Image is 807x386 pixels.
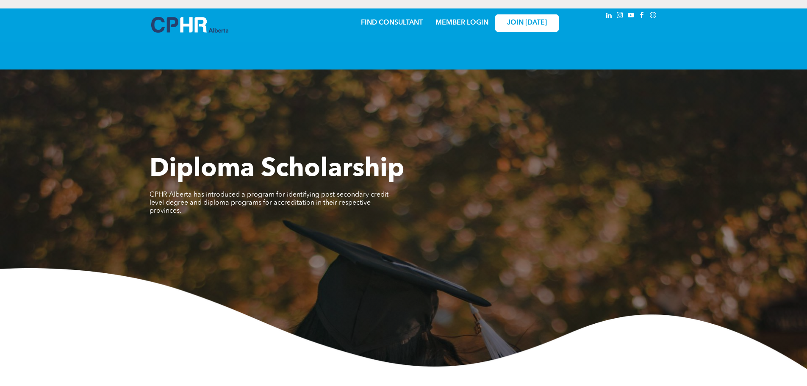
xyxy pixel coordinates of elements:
a: FIND CONSULTANT [361,19,423,26]
a: JOIN [DATE] [495,14,559,32]
a: facebook [638,11,647,22]
a: linkedin [605,11,614,22]
a: instagram [616,11,625,22]
span: CPHR Alberta has introduced a program for identifying post-secondary credit-level degree and dipl... [150,192,391,214]
a: MEMBER LOGIN [435,19,488,26]
span: JOIN [DATE] [507,19,547,27]
span: Diploma Scholarship [150,157,404,182]
img: A blue and white logo for cp alberta [151,17,228,33]
a: Social network [649,11,658,22]
a: youtube [627,11,636,22]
